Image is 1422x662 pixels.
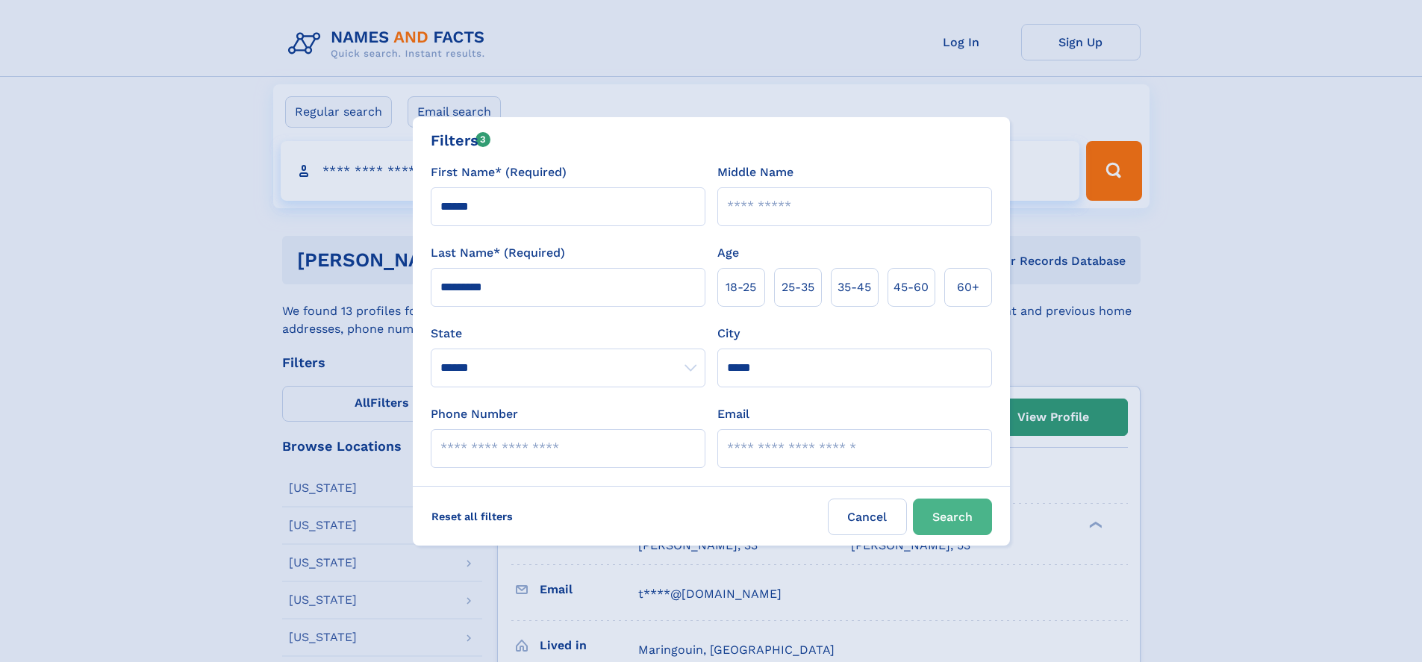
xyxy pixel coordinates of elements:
label: Middle Name [717,163,793,181]
span: 35‑45 [838,278,871,296]
label: Last Name* (Required) [431,244,565,262]
label: Reset all filters [422,499,523,534]
div: Filters [431,129,491,152]
label: First Name* (Required) [431,163,567,181]
label: City [717,325,740,343]
label: Cancel [828,499,907,535]
label: Age [717,244,739,262]
span: 45‑60 [894,278,929,296]
span: 60+ [957,278,979,296]
span: 18‑25 [726,278,756,296]
button: Search [913,499,992,535]
label: Phone Number [431,405,518,423]
span: 25‑35 [782,278,814,296]
label: Email [717,405,749,423]
label: State [431,325,705,343]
